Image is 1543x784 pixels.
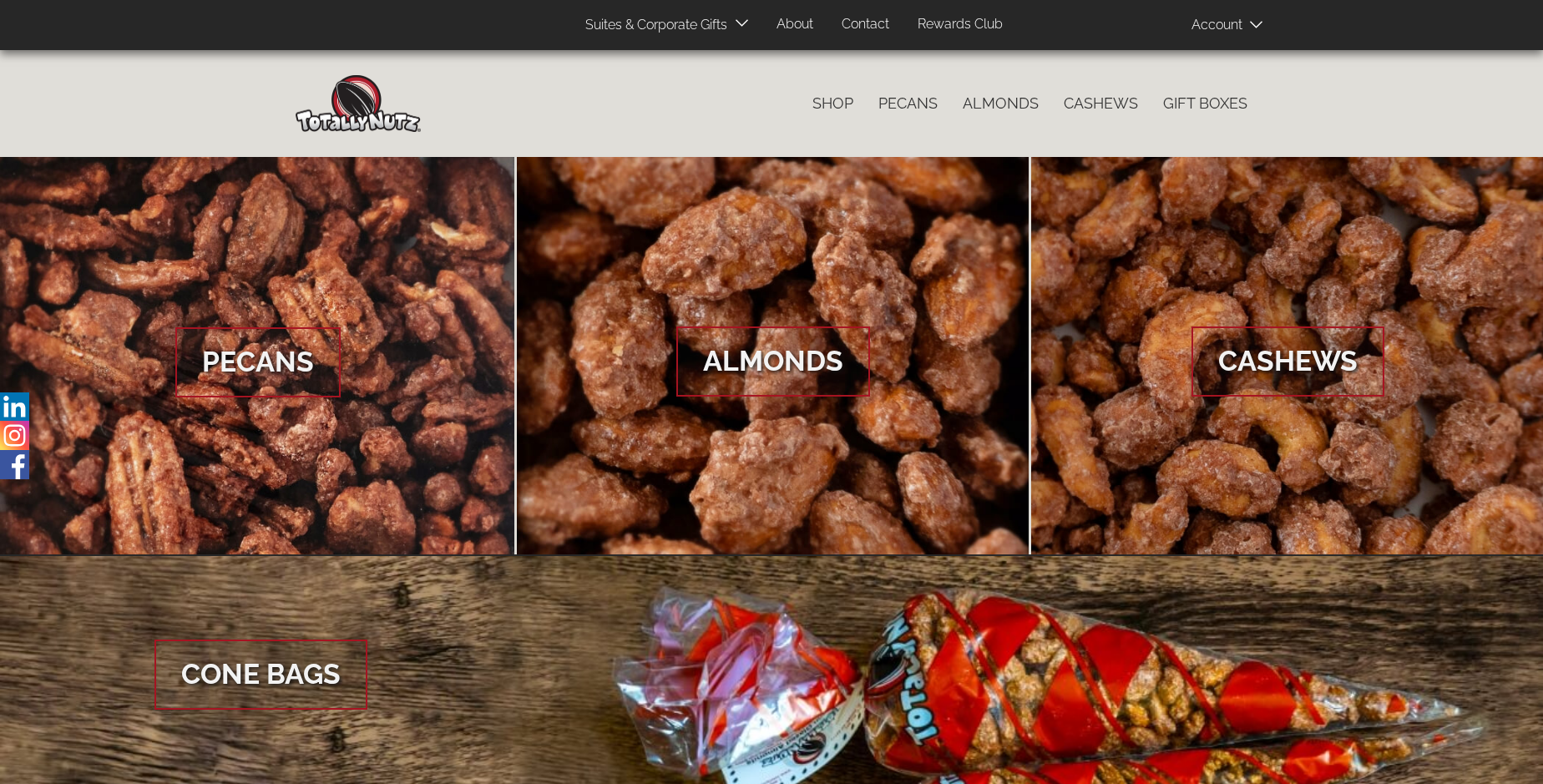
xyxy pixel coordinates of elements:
[905,8,1015,41] a: Rewards Club
[296,75,421,132] img: Home
[1191,326,1384,397] span: Cashews
[154,640,367,710] span: Cone Bags
[950,86,1051,121] a: Almonds
[1151,86,1260,121] a: Gift Boxes
[573,9,732,42] a: Suites & Corporate Gifts
[800,86,866,121] a: Shop
[676,326,870,397] span: Almonds
[764,8,826,41] a: About
[175,327,341,397] span: Pecans
[1051,86,1151,121] a: Cashews
[866,86,950,121] a: Pecans
[829,8,902,41] a: Contact
[517,157,1030,556] a: Almonds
